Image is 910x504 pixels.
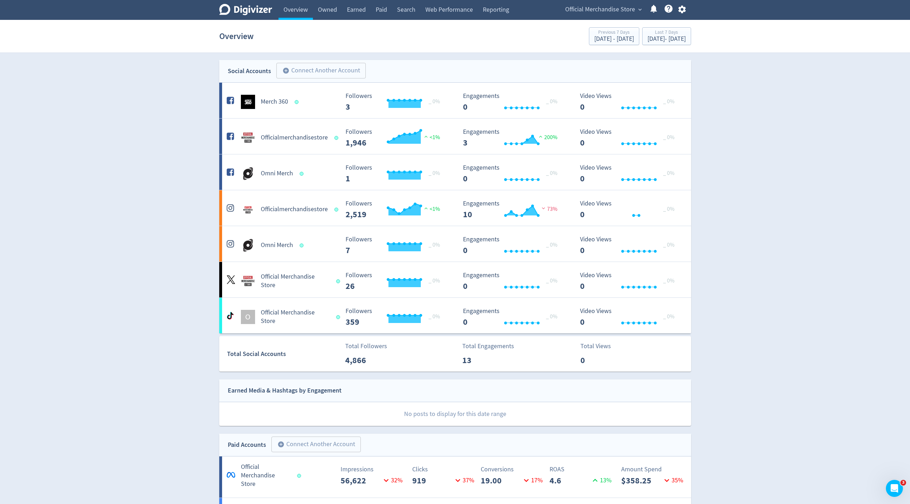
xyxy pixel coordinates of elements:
[271,64,366,78] a: Connect Another Account
[637,6,643,13] span: expand_more
[241,95,255,109] img: Merch 360 undefined
[537,134,544,139] img: positive-performance.svg
[241,238,255,252] img: Omni Merch undefined
[219,262,691,297] a: Official Merchandise Store undefinedOfficial Merchandise Store Followers 26 Followers 26 _ 0% Eng...
[261,98,288,106] h5: Merch 360
[429,170,440,177] span: _ 0%
[663,313,674,320] span: _ 0%
[580,354,621,367] p: 0
[429,241,440,248] span: _ 0%
[423,206,440,213] span: <1%
[481,474,522,487] p: 19.00
[228,66,271,76] div: Social Accounts
[423,134,440,141] span: <1%
[261,205,328,214] h5: Officialmerchandisestore
[219,226,691,262] a: Omni Merch undefinedOmni Merch Followers 7 Followers 7 _ 0% Engagements 0 Engagements 0 _ 0% Vide...
[481,465,545,474] p: Conversions
[459,236,566,255] svg: Engagements 0
[266,438,361,452] a: Connect Another Account
[336,315,342,319] span: Data last synced: 4 Sep 2025, 1:01am (AEST)
[577,200,683,219] svg: Video Views 0
[271,437,361,452] button: Connect Another Account
[276,63,366,78] button: Connect Another Account
[220,402,691,426] p: No posts to display for this date range
[663,98,674,105] span: _ 0%
[462,354,503,367] p: 13
[537,134,557,141] span: 200%
[540,206,547,211] img: negative-performance.svg
[219,298,691,333] a: OOfficial Merchandise Store Followers 359 Followers 359 _ 0% Engagements 0 Engagements 0 _ 0% Vid...
[459,272,566,291] svg: Engagements 0
[565,4,635,15] span: Official Merchandise Store
[219,154,691,190] a: Omni Merch undefinedOmni Merch Followers 1 Followers 1 _ 0% Engagements 0 Engagements 0 _ 0% Vide...
[294,100,300,104] span: Data last synced: 4 Sep 2025, 1:01am (AEST)
[546,170,557,177] span: _ 0%
[900,480,906,486] span: 3
[577,93,683,111] svg: Video Views 0
[642,27,691,45] button: Last 7 Days[DATE]- [DATE]
[594,30,634,36] div: Previous 7 Days
[345,341,387,351] p: Total Followers
[219,25,254,48] h1: Overview
[342,308,448,327] svg: Followers 359
[546,98,557,105] span: _ 0%
[342,236,448,255] svg: Followers 7
[282,67,289,74] span: add_circle
[577,272,683,291] svg: Video Views 0
[334,208,340,212] span: Data last synced: 4 Sep 2025, 1:01am (AEST)
[663,241,674,248] span: _ 0%
[342,200,448,219] svg: Followers 2,519
[219,190,691,226] a: Officialmerchandisestore undefinedOfficialmerchandisestore Followers 2,519 Followers 2,519 <1% En...
[429,313,440,320] span: _ 0%
[459,308,566,327] svg: Engagements 0
[227,349,340,359] div: Total Social Accounts
[663,277,674,284] span: _ 0%
[277,441,285,448] span: add_circle
[462,341,514,351] p: Total Engagements
[261,308,330,325] h5: Official Merchandise Store
[459,128,566,147] svg: Engagements 3
[459,200,566,219] svg: Engagements 10
[546,313,557,320] span: _ 0%
[342,164,448,183] svg: Followers 1
[336,279,342,283] span: Data last synced: 4 Sep 2025, 9:02am (AEST)
[219,119,691,154] a: Officialmerchandisestore undefinedOfficialmerchandisestore Followers 1,946 Followers 1,946 <1% En...
[345,354,386,367] p: 4,866
[662,476,683,485] p: 35 %
[590,476,612,485] p: 13 %
[453,476,474,485] p: 37 %
[342,93,448,111] svg: Followers 3
[459,93,566,111] svg: Engagements 0
[261,273,330,290] h5: Official Merchandise Store
[299,172,305,176] span: Data last synced: 4 Sep 2025, 1:01am (AEST)
[241,463,291,488] h5: Official Merchandise Store
[261,169,293,178] h5: Omni Merch
[663,170,674,177] span: _ 0%
[241,131,255,145] img: Officialmerchandisestore undefined
[334,136,340,140] span: Data last synced: 4 Sep 2025, 1:01am (AEST)
[663,206,674,213] span: _ 0%
[563,4,644,15] button: Official Merchandise Store
[429,277,440,284] span: _ 0%
[342,272,448,291] svg: Followers 26
[459,164,566,183] svg: Engagements 0
[621,474,662,487] p: $358.25
[241,274,255,288] img: Official Merchandise Store undefined
[621,465,685,474] p: Amount Spend
[550,465,614,474] p: ROAS
[589,27,639,45] button: Previous 7 Days[DATE] - [DATE]
[219,83,691,118] a: Merch 360 undefinedMerch 360 Followers 3 Followers 3 _ 0% Engagements 0 Engagements 0 _ 0% Video ...
[341,465,405,474] p: Impressions
[219,456,691,498] a: *Official Merchandise StoreImpressions56,62232%Clicks91937%Conversions19.0017%ROAS4.613%Amount Sp...
[412,465,476,474] p: Clicks
[228,440,266,450] div: Paid Accounts
[261,241,293,250] h5: Omni Merch
[429,98,440,105] span: _ 0%
[540,206,557,213] span: 73%
[580,341,621,351] p: Total Views
[341,474,381,487] p: 56,622
[423,206,430,211] img: positive-performance.svg
[423,134,430,139] img: positive-performance.svg
[663,134,674,141] span: _ 0%
[412,474,453,487] p: 919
